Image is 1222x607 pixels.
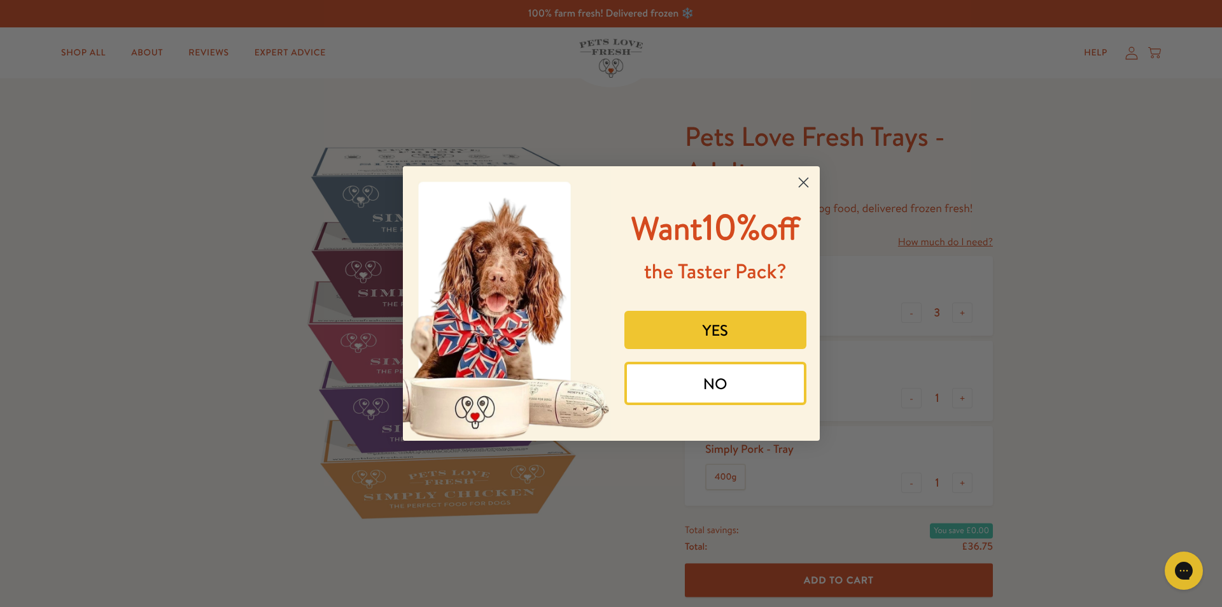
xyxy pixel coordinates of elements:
[631,202,800,251] span: 10%
[792,171,815,194] button: Close dialog
[631,206,703,250] span: Want
[760,206,799,250] span: off
[624,362,806,405] button: NO
[403,166,612,441] img: 8afefe80-1ef6-417a-b86b-9520c2248d41.jpeg
[644,257,787,285] span: the Taster Pack?
[1158,547,1209,594] iframe: Gorgias live chat messenger
[624,311,806,349] button: YES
